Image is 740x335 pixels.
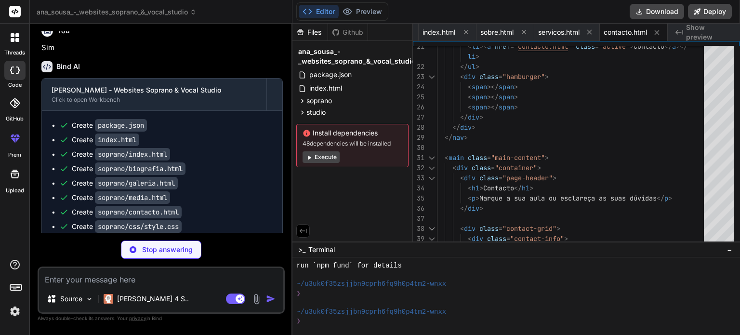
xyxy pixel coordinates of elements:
[41,42,283,54] p: Sim
[413,92,424,102] div: 25
[479,194,657,202] span: Marque a sua aula ou esclareça as suas dúvidas
[72,178,178,188] div: Create
[664,194,668,202] span: p
[413,203,424,214] div: 36
[464,174,476,182] span: div
[472,123,476,132] span: >
[499,93,514,101] span: span
[72,193,170,202] div: Create
[117,294,189,304] p: [PERSON_NAME] 4 S..
[464,133,468,142] span: >
[104,294,113,304] img: Claude 4 Sonnet
[686,23,732,42] span: Show preview
[529,184,533,192] span: >
[303,140,402,147] span: 48 dependencies will be installed
[514,82,518,91] span: >
[452,123,460,132] span: </
[464,224,476,233] span: div
[292,27,328,37] div: Files
[413,82,424,92] div: 24
[476,194,479,202] span: >
[480,27,514,37] span: sobre.html
[445,133,452,142] span: </
[452,163,456,172] span: <
[668,194,672,202] span: >
[476,52,479,61] span: >
[464,72,476,81] span: div
[499,224,502,233] span: =
[460,204,468,213] span: </
[423,27,455,37] span: index.html
[413,214,424,224] div: 37
[725,242,734,257] button: −
[72,135,139,145] div: Create
[468,82,472,91] span: <
[510,234,564,243] span: "contact-info"
[472,194,476,202] span: p
[413,122,424,133] div: 28
[4,49,25,57] label: threads
[468,153,487,162] span: class
[468,52,476,61] span: li
[413,143,424,153] div: 30
[445,153,449,162] span: <
[472,93,487,101] span: span
[413,173,424,183] div: 33
[95,177,178,189] code: soprano/galeria.html
[303,151,340,163] button: Execute
[57,26,70,36] h6: You
[476,62,479,71] span: >
[537,163,541,172] span: >
[468,194,472,202] span: <
[85,295,93,303] img: Pick Models
[499,82,514,91] span: span
[468,184,472,192] span: <
[72,207,182,217] div: Create
[296,289,301,298] span: ❯
[42,79,266,110] button: [PERSON_NAME] - Websites Soprano & Vocal StudioClick to open Workbench
[6,187,24,195] label: Upload
[514,103,518,111] span: >
[52,96,257,104] div: Click to open Workbench
[630,4,684,19] button: Download
[502,174,553,182] span: "page-header"
[456,163,468,172] span: div
[413,112,424,122] div: 27
[413,153,424,163] div: 31
[472,103,487,111] span: span
[37,7,197,17] span: ana_sousa_-_websites_soprano_&_vocal_studio
[538,27,580,37] span: servicos.html
[142,245,193,255] p: Stop answering
[553,174,556,182] span: >
[60,294,82,304] p: Source
[413,62,424,72] div: 22
[468,103,472,111] span: <
[460,123,472,132] span: div
[514,184,522,192] span: </
[303,128,402,138] span: Install dependencies
[425,163,438,173] div: Click to collapse the range.
[95,220,182,233] code: soprano/css/style.css
[425,234,438,244] div: Click to collapse the range.
[296,280,446,289] span: ~/u3uk0f35zsjjbn9cprh6fq9h0p4tm2-wnxx
[129,315,146,321] span: privacy
[296,261,401,270] span: run `npm fund` for details
[479,184,483,192] span: >
[251,294,262,305] img: attachment
[522,184,529,192] span: h1
[52,85,257,95] div: [PERSON_NAME] - Websites Soprano & Vocal Studio
[487,93,499,101] span: ></
[413,234,424,244] div: 39
[479,113,483,121] span: >
[299,5,339,18] button: Editor
[468,204,479,213] span: div
[472,163,491,172] span: class
[727,245,732,255] span: −
[296,308,446,317] span: ~/u3uk0f35zsjjbn9cprh6fq9h0p4tm2-wnxx
[425,72,438,82] div: Click to collapse the range.
[502,72,545,81] span: "hamburger"
[506,234,510,243] span: =
[413,224,424,234] div: 38
[479,174,499,182] span: class
[460,113,468,121] span: </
